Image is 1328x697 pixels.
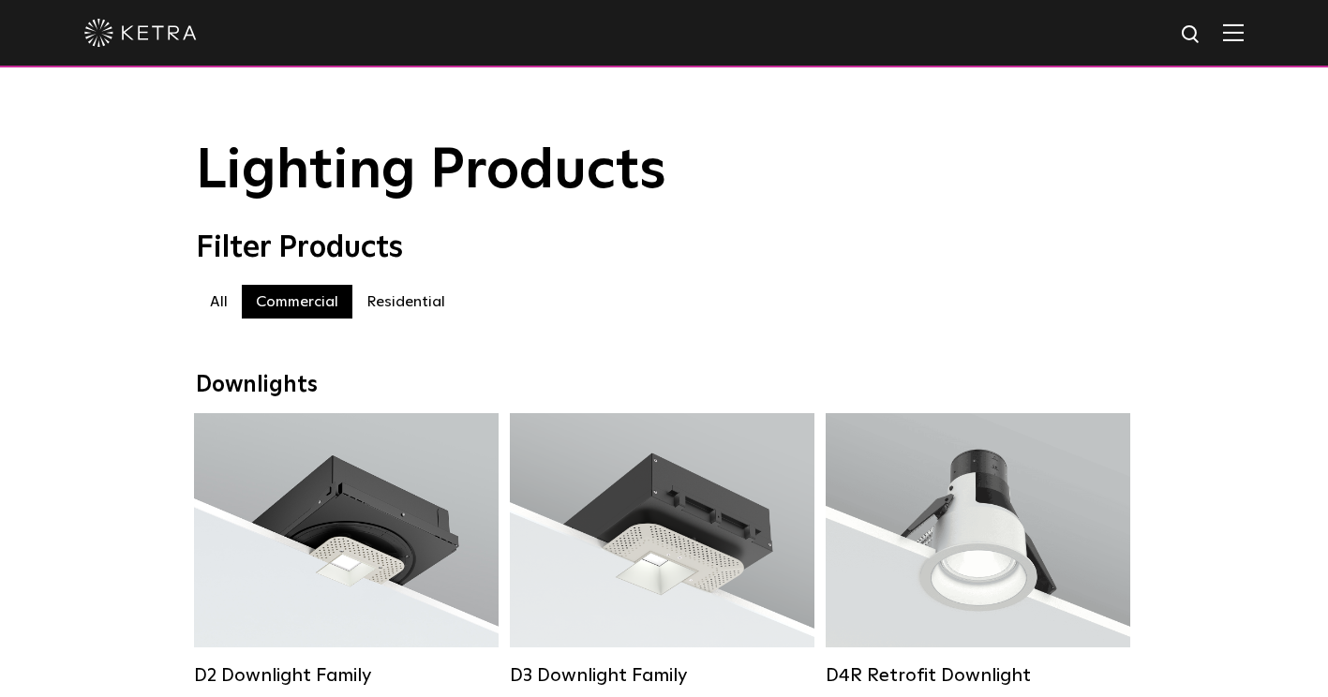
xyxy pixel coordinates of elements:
a: D2 Downlight Family Lumen Output:1200Colors:White / Black / Gloss Black / Silver / Bronze / Silve... [194,413,499,687]
img: ketra-logo-2019-white [84,19,197,47]
div: D4R Retrofit Downlight [826,664,1130,687]
label: All [196,285,242,319]
div: Filter Products [196,230,1133,266]
img: Hamburger%20Nav.svg [1223,23,1244,41]
div: D3 Downlight Family [510,664,814,687]
div: Downlights [196,372,1133,399]
a: D4R Retrofit Downlight Lumen Output:800Colors:White / BlackBeam Angles:15° / 25° / 40° / 60°Watta... [826,413,1130,687]
span: Lighting Products [196,143,666,200]
a: D3 Downlight Family Lumen Output:700 / 900 / 1100Colors:White / Black / Silver / Bronze / Paintab... [510,413,814,687]
img: search icon [1180,23,1203,47]
div: D2 Downlight Family [194,664,499,687]
label: Commercial [242,285,352,319]
label: Residential [352,285,459,319]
